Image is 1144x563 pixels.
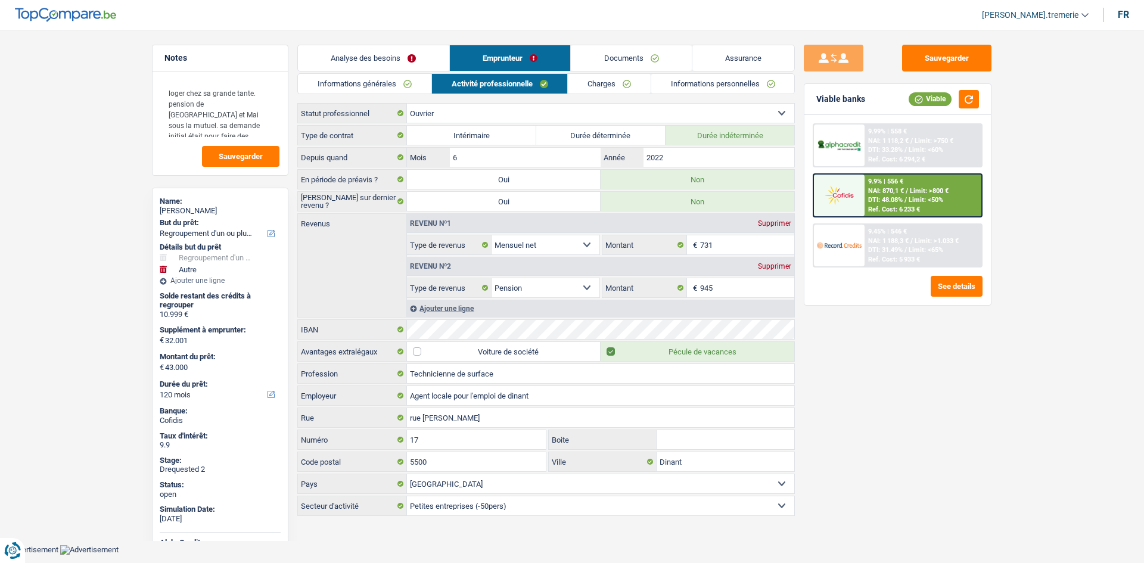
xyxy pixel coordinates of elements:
[868,155,925,163] div: Ref. Cost: 6 294,2 €
[160,242,281,252] div: Détails but du prêt
[160,505,281,514] div: Simulation Date:
[904,246,907,254] span: /
[298,126,407,145] label: Type de contrat
[568,74,651,94] a: Charges
[298,192,407,211] label: [PERSON_NAME] sur dernier revenu ?
[601,148,643,167] label: Année
[643,148,794,167] input: AAAA
[407,148,449,167] label: Mois
[432,74,568,94] a: Activité professionnelle
[549,452,657,471] label: Ville
[868,187,904,195] span: NAI: 870,1 €
[601,342,794,361] label: Pécule de vacances
[868,196,903,204] span: DTI: 48.08%
[910,137,913,145] span: /
[298,386,407,405] label: Employeur
[407,126,536,145] label: Intérimaire
[904,146,907,154] span: /
[202,146,279,167] button: Sauvegarder
[868,127,907,135] div: 9.99% | 558 €
[298,170,407,189] label: En période de préavis ?
[450,45,571,71] a: Emprunteur
[910,237,913,245] span: /
[407,342,601,361] label: Voiture de société
[298,474,407,493] label: Pays
[909,146,943,154] span: Limit: <60%
[160,416,281,425] div: Cofidis
[651,74,795,94] a: Informations personnelles
[298,408,407,427] label: Rue
[817,184,861,206] img: Cofidis
[160,310,281,319] div: 10.999 €
[407,300,794,317] div: Ajouter une ligne
[298,452,407,471] label: Code postal
[909,92,952,105] div: Viable
[817,234,861,256] img: Record Credits
[755,220,794,227] div: Supprimer
[868,178,903,185] div: 9.9% | 556 €
[160,218,278,228] label: But du prêt:
[755,263,794,270] div: Supprimer
[60,545,119,555] img: Advertisement
[160,465,281,474] div: Drequested 2
[160,352,278,362] label: Montant du prêt:
[868,228,907,235] div: 9.45% | 546 €
[687,235,700,254] span: €
[160,325,278,335] label: Supplément à emprunter:
[915,237,959,245] span: Limit: >1.033 €
[868,137,909,145] span: NAI: 1 118,2 €
[407,278,492,297] label: Type de revenus
[160,406,281,416] div: Banque:
[868,237,909,245] span: NAI: 1 188,3 €
[160,197,281,206] div: Name:
[298,496,407,515] label: Secteur d'activité
[407,220,454,227] div: Revenu nº1
[160,456,281,465] div: Stage:
[982,10,1078,20] span: [PERSON_NAME].tremerie
[602,278,687,297] label: Montant
[601,192,794,211] label: Non
[160,363,164,372] span: €
[298,104,407,123] label: Statut professionnel
[160,490,281,499] div: open
[160,514,281,524] div: [DATE]
[915,137,953,145] span: Limit: >750 €
[298,214,406,228] label: Revenus
[910,187,949,195] span: Limit: >800 €
[868,246,903,254] span: DTI: 31.49%
[602,235,687,254] label: Montant
[909,246,943,254] span: Limit: <65%
[298,364,407,383] label: Profession
[160,538,281,548] div: AlphaCredit:
[298,74,431,94] a: Informations générales
[906,187,908,195] span: /
[298,430,407,449] label: Numéro
[407,235,492,254] label: Type de revenus
[450,148,601,167] input: MM
[160,431,281,441] div: Taux d'intérêt:
[160,206,281,216] div: [PERSON_NAME]
[904,196,907,204] span: /
[160,480,281,490] div: Status:
[298,45,449,71] a: Analyse des besoins
[687,278,700,297] span: €
[536,126,666,145] label: Durée déterminée
[160,440,281,450] div: 9.9
[868,256,920,263] div: Ref. Cost: 5 933 €
[868,206,920,213] div: Ref. Cost: 6 233 €
[868,146,903,154] span: DTI: 33.28%
[298,320,407,339] label: IBAN
[407,192,601,211] label: Oui
[160,276,281,285] div: Ajouter une ligne
[601,170,794,189] label: Non
[666,126,795,145] label: Durée indéterminée
[160,335,164,345] span: €
[298,148,407,167] label: Depuis quand
[160,291,281,310] div: Solde restant des crédits à regrouper
[1118,9,1129,20] div: fr
[571,45,692,71] a: Documents
[219,153,263,160] span: Sauvegarder
[407,263,454,270] div: Revenu nº2
[160,380,278,389] label: Durée du prêt:
[909,196,943,204] span: Limit: <50%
